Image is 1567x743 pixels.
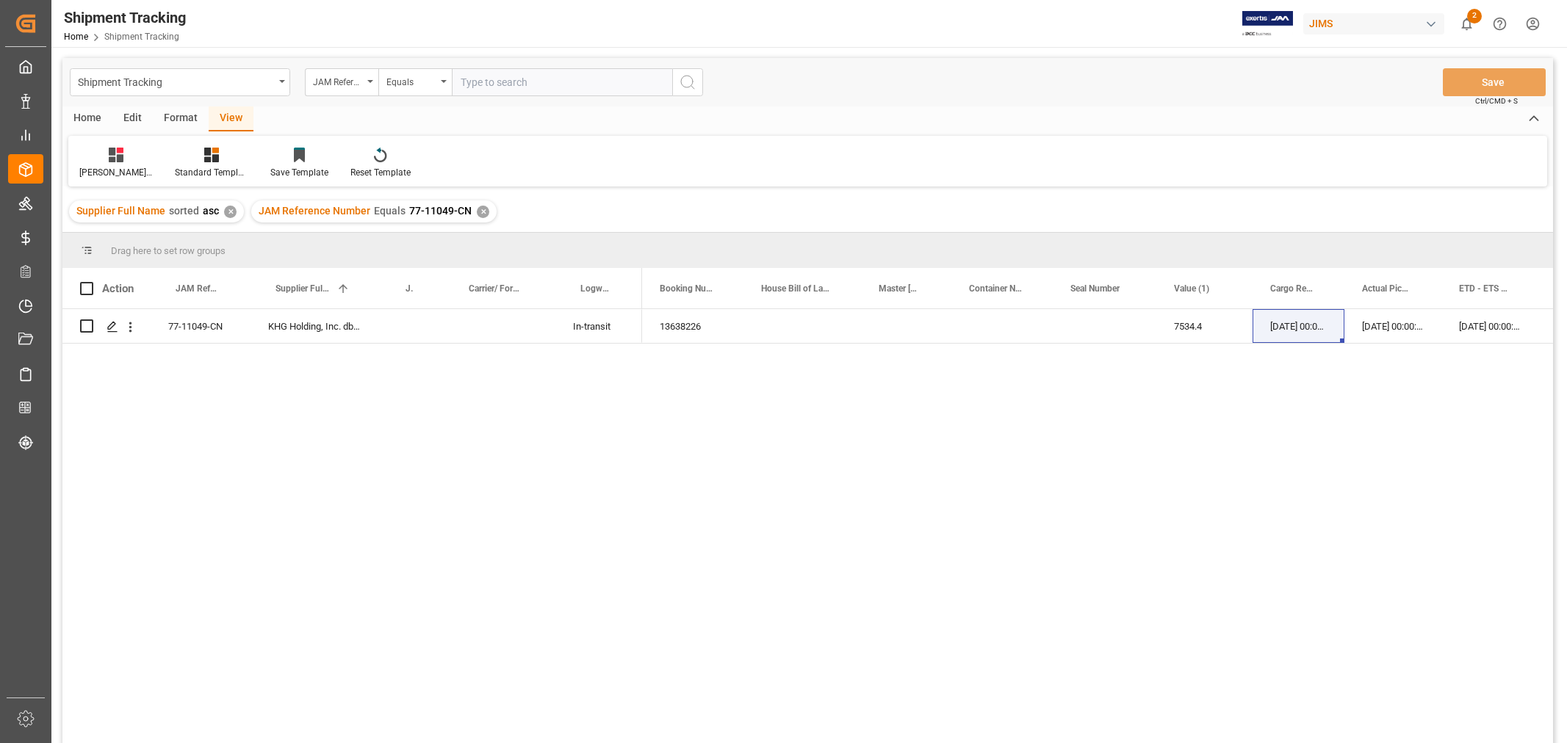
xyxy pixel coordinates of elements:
div: Shipment Tracking [64,7,186,29]
div: Save Template [270,166,328,179]
span: Value (1) [1174,283,1209,294]
span: Logward Status [580,283,611,294]
span: Actual Pickup Date (Origin) [1362,283,1411,294]
div: View [209,106,253,131]
span: Cargo Ready Date (Origin) [1270,283,1314,294]
div: Action [102,282,134,295]
span: Master [PERSON_NAME] of Lading Number [879,283,921,294]
div: JIMS [1303,13,1444,35]
input: Type to search [452,68,672,96]
div: Format [153,106,209,131]
span: Seal Number [1070,283,1120,294]
span: ETD - ETS (Origin) [1459,283,1507,294]
button: show 2 new notifications [1450,7,1483,40]
div: [DATE] 00:00:00 [1253,309,1344,343]
div: Press SPACE to select this row. [62,309,642,344]
div: ✕ [224,206,237,218]
span: Supplier Full Name [76,205,165,217]
div: Home [62,106,112,131]
button: open menu [70,68,290,96]
button: open menu [305,68,378,96]
div: JAM Reference Number [313,72,363,89]
span: Carrier/ Forwarder Name [469,283,525,294]
div: Equals [386,72,436,89]
div: Shipment Tracking [78,72,274,90]
span: Booking Number [660,283,713,294]
span: Drag here to set row groups [111,245,226,256]
a: Home [64,32,88,42]
div: Standard Templates [175,166,248,179]
button: Save [1443,68,1546,96]
img: Exertis%20JAM%20-%20Email%20Logo.jpg_1722504956.jpg [1242,11,1293,37]
span: Container Number [969,283,1022,294]
div: KHG Holding, Inc. dba Austere [251,309,381,343]
span: Supplier Full Name [275,283,331,294]
span: Ctrl/CMD + S [1475,95,1518,106]
span: sorted [169,205,199,217]
span: JAM Reference Number [176,283,220,294]
div: [PERSON_NAME]'s tracking all_sample [79,166,153,179]
span: JAM Reference Number [259,205,370,217]
div: In-transit [573,310,624,344]
span: JAM Shipment Number [406,283,413,294]
button: open menu [378,68,452,96]
div: 77-11049-CN [151,309,251,343]
button: Help Center [1483,7,1516,40]
div: [DATE] 00:00:00 [1344,309,1441,343]
div: 13638226 [642,309,743,343]
button: search button [672,68,703,96]
div: Edit [112,106,153,131]
div: ✕ [477,206,489,218]
span: House Bill of Lading Number [761,283,830,294]
div: 7534.4 [1156,309,1253,343]
div: Reset Template [350,166,411,179]
span: 77-11049-CN [409,205,472,217]
div: [DATE] 00:00:00 [1441,309,1538,343]
span: 2 [1467,9,1482,23]
span: asc [203,205,219,217]
span: Equals [374,205,406,217]
button: JIMS [1303,10,1450,37]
